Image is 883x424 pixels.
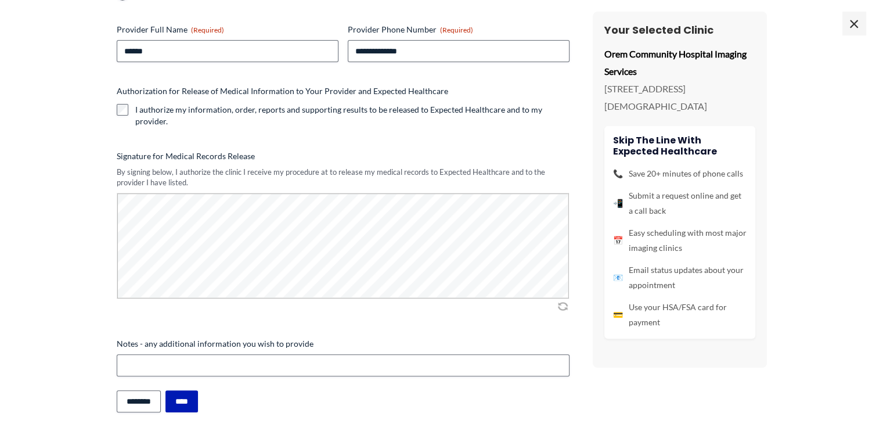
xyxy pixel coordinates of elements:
[135,104,570,127] label: I authorize my information, order, reports and supporting results to be released to Expected Heal...
[613,307,623,322] span: 💳
[348,24,570,35] label: Provider Phone Number
[191,26,224,34] span: (Required)
[613,166,747,181] li: Save 20+ minutes of phone calls
[613,263,747,293] li: Email status updates about your appointment
[613,188,747,218] li: Submit a request online and get a call back
[613,300,747,330] li: Use your HSA/FSA card for payment
[117,167,570,188] div: By signing below, I authorize the clinic I receive my procedure at to release my medical records ...
[117,150,570,162] label: Signature for Medical Records Release
[117,85,448,97] legend: Authorization for Release of Medical Information to Your Provider and Expected Healthcare
[842,12,866,35] span: ×
[117,24,338,35] label: Provider Full Name
[604,23,755,37] h3: Your Selected Clinic
[556,300,570,312] img: Clear Signature
[613,135,747,157] h4: Skip the line with Expected Healthcare
[613,225,747,256] li: Easy scheduling with most major imaging clinics
[613,233,623,248] span: 📅
[440,26,473,34] span: (Required)
[117,338,570,350] label: Notes - any additional information you wish to provide
[613,270,623,285] span: 📧
[604,45,755,80] p: Orem Community Hospital Imaging Services
[613,166,623,181] span: 📞
[604,80,755,114] p: [STREET_ADDRESS][DEMOGRAPHIC_DATA]
[613,196,623,211] span: 📲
